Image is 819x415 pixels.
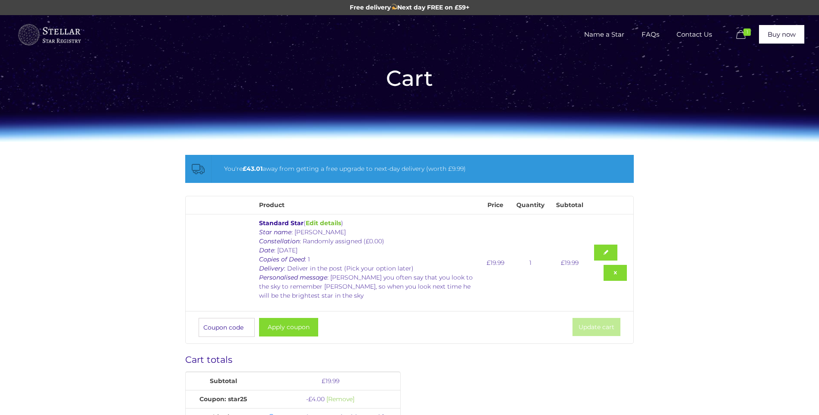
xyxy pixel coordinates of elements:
[259,228,478,300] p: : [PERSON_NAME] : Randomly assigned (£0.00) : [DATE] : 1 : Deliver in the post (Pick your option ...
[509,196,552,214] th: Quantity
[633,15,668,54] a: FAQs
[261,390,400,408] td: -
[326,395,354,403] a: [Remove]
[743,28,751,36] span: 1
[186,390,261,408] th: Coupon: star25
[259,264,284,272] i: Delivery
[255,196,482,214] th: Product
[17,15,82,54] a: Buy a Star
[259,246,274,254] i: Date
[391,4,397,10] img: 💫
[306,219,341,227] a: Edit details
[576,22,633,47] span: Name a Star
[668,22,721,47] span: Contact Us
[259,237,300,245] i: Constellation
[350,3,470,11] span: Free delivery Next day FREE on £59+
[604,265,627,281] a: Remove this item
[487,259,504,267] bdi: 19.99
[322,377,339,385] bdi: 19.99
[322,377,326,385] span: £
[633,22,668,47] span: FAQs
[734,30,755,40] a: 1
[482,196,509,214] th: Price
[572,318,620,336] button: Update cart
[243,165,262,173] bdi: 43.01
[668,15,721,54] a: Contact Us
[17,22,82,48] img: buyastar-logo-transparent
[308,395,312,403] span: £
[561,259,579,267] bdi: 19.99
[199,318,255,337] input: Coupon code
[259,228,291,236] i: Star name
[561,259,565,267] span: £
[243,165,247,173] span: £
[259,219,304,227] b: Standard Star
[552,196,588,214] th: Subtotal
[576,15,633,54] a: Name a Star
[759,25,804,44] a: Buy now
[255,214,482,311] td: ( )
[224,163,610,174] div: You're away from getting a free upgrade to next-day delivery (worth £9.99)
[259,318,318,336] button: Apply coupon
[509,214,552,311] td: 1
[186,372,261,390] th: Subtotal
[259,255,305,263] i: Copies of Deed
[487,259,490,267] span: £
[185,354,401,365] h2: Cart totals
[259,274,327,281] i: Personalised message
[185,67,634,90] h1: Cart
[308,395,325,403] span: 4.00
